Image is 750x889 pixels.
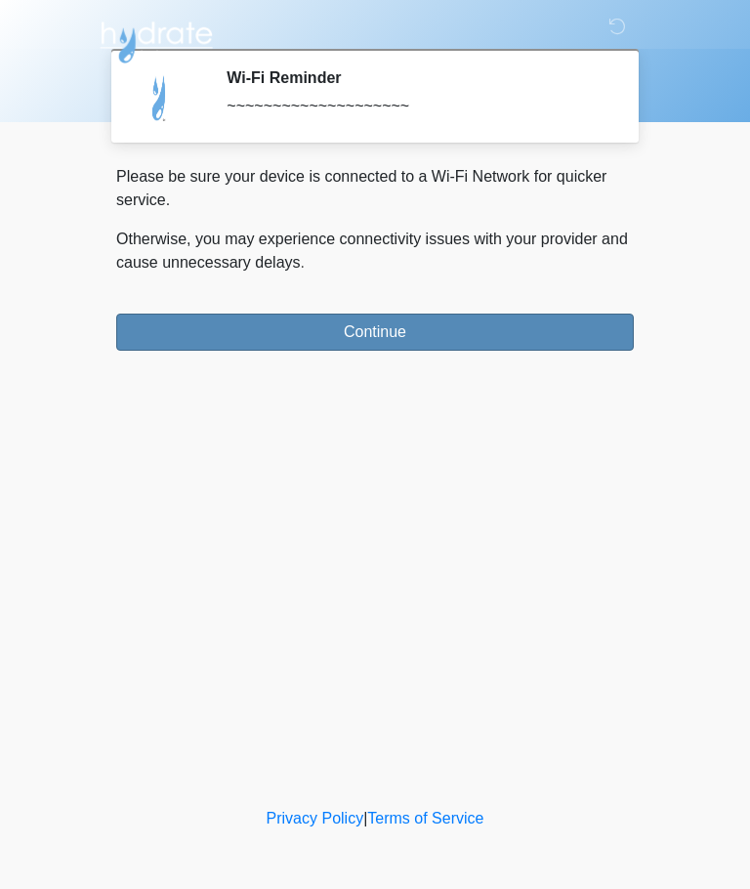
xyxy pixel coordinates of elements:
button: Continue [116,314,634,351]
p: Otherwise, you may experience connectivity issues with your provider and cause unnecessary delays [116,228,634,275]
img: Hydrate IV Bar - Arcadia Logo [97,15,216,64]
img: Agent Avatar [131,68,189,127]
a: | [363,810,367,826]
div: ~~~~~~~~~~~~~~~~~~~~ [227,95,604,118]
a: Privacy Policy [267,810,364,826]
p: Please be sure your device is connected to a Wi-Fi Network for quicker service. [116,165,634,212]
a: Terms of Service [367,810,483,826]
span: . [301,254,305,271]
